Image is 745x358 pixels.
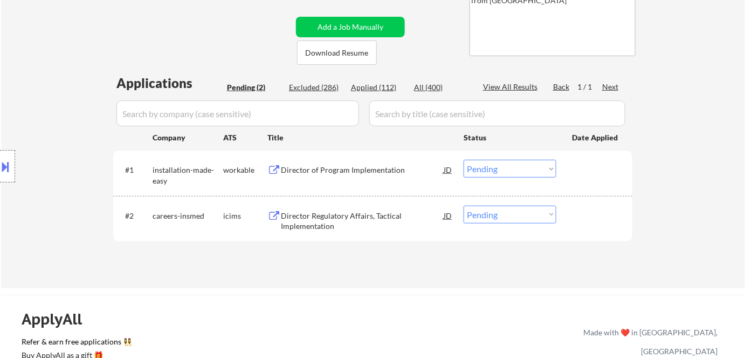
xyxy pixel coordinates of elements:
div: JD [443,160,453,179]
div: workable [223,165,267,175]
div: View All Results [483,82,541,92]
input: Search by title (case sensitive) [369,100,625,126]
div: Back [553,82,570,92]
div: Director of Program Implementation [281,165,444,175]
div: Pending (2) [227,82,281,93]
div: ApplyAll [22,310,94,328]
input: Search by company (case sensitive) [116,100,359,126]
div: Status [464,127,556,147]
div: 1 / 1 [577,82,602,92]
div: icims [223,211,267,221]
button: Add a Job Manually [296,17,405,37]
div: Excluded (286) [289,82,343,93]
div: Director Regulatory Affairs, Tactical Implementation [281,211,444,232]
div: Title [267,132,453,143]
button: Download Resume [297,40,377,65]
div: All (400) [414,82,468,93]
div: Date Applied [572,132,619,143]
div: JD [443,206,453,225]
a: Refer & earn free applications 👯‍♀️ [22,338,358,349]
div: Applied (112) [351,82,405,93]
div: ATS [223,132,267,143]
div: Next [602,82,619,92]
